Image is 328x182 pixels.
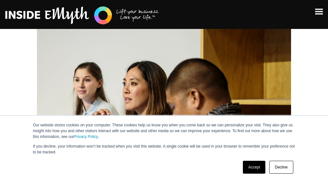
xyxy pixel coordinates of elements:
[74,134,98,139] a: Privacy Policy
[315,9,323,14] img: Open Menu
[5,5,159,25] img: EMyth Business Coaching
[243,161,266,174] a: Accept
[33,122,295,140] p: Our website stores cookies on your computer. These cookies help us know you when you come back so...
[33,143,295,155] p: If you decline, your information won’t be tracked when you visit this website. A single cookie wi...
[269,161,293,174] a: Decline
